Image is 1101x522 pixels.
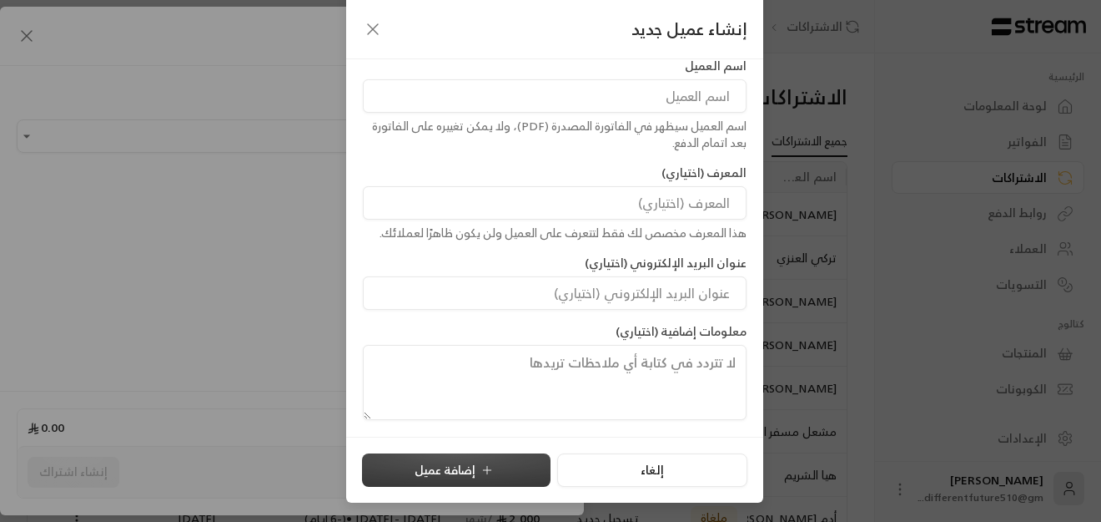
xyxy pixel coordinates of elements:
[363,225,747,241] div: هذا المعرف مخصص لك فقط لتتعرف على العميل ولن يكون ظاهرًا لعملائك.
[363,186,747,220] input: المعرف (اختياري)
[661,165,747,181] label: المعرف (اختياري)
[557,454,747,487] button: إلغاء
[585,255,747,271] label: عنوان البريد الإلكتروني (اختياري)
[616,323,747,340] label: معلومات إضافية (اختياري)
[685,58,747,74] label: اسم العميل
[362,454,550,487] button: إضافة عميل
[363,118,747,151] div: اسم العميل سيظهر في الفاتورة المصدرة (PDF)، ولا يمكن تغييره على الفاتورة بعد اتمام الدفع.
[363,276,747,310] input: عنوان البريد الإلكتروني (اختياري)
[631,17,747,42] span: إنشاء عميل جديد
[363,79,747,113] input: اسم العميل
